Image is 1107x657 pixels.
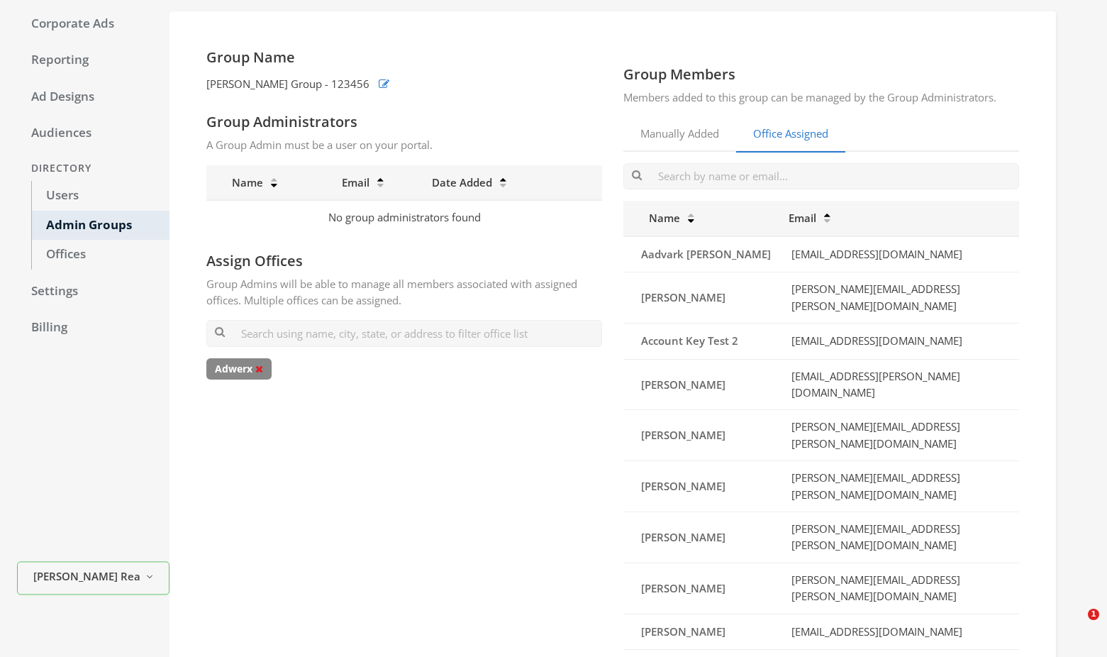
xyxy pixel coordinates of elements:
[206,358,272,380] span: Adwerx
[641,479,725,493] span: [PERSON_NAME]
[1059,609,1093,643] iframe: Intercom live chat
[17,313,169,343] a: Billing
[641,290,725,304] span: [PERSON_NAME]
[640,376,726,394] a: [PERSON_NAME]
[255,364,263,374] i: Remove office
[17,561,169,595] button: [PERSON_NAME] Realty
[640,245,772,263] a: Aadvark [PERSON_NAME]
[31,240,169,270] a: Offices
[736,117,845,152] a: Office Assigned
[215,175,263,189] span: Name
[780,272,1019,324] td: [PERSON_NAME][EMAIL_ADDRESS][PERSON_NAME][DOMAIN_NAME]
[641,333,738,348] span: Account Key Test 2
[780,324,1019,360] td: [EMAIL_ADDRESS][DOMAIN_NAME]
[342,175,369,189] span: Email
[641,581,725,595] span: [PERSON_NAME]
[206,276,602,309] p: Group Admins will be able to manage all members associated with assigned offices. Multiple office...
[1088,609,1099,620] span: 1
[780,563,1019,614] td: [PERSON_NAME][EMAIL_ADDRESS][PERSON_NAME][DOMAIN_NAME]
[31,181,169,211] a: Users
[17,277,169,307] a: Settings
[640,426,726,444] a: [PERSON_NAME]
[632,211,680,225] span: Name
[206,137,602,153] p: A Group Admin must be a user on your portal.
[206,48,602,67] h4: Group Name
[640,289,726,307] a: [PERSON_NAME]
[641,624,725,639] span: [PERSON_NAME]
[641,530,725,544] span: [PERSON_NAME]
[206,200,602,234] td: No group administrators found
[640,332,739,350] a: Account Key Test 2
[206,113,602,131] h4: Group Administrators
[641,377,725,392] span: [PERSON_NAME]
[623,89,1019,106] p: Members added to this group can be managed by the Group Administrators.
[623,117,736,152] a: Manually Added
[206,320,602,346] input: Search using name, city, state, or address to filter office list
[780,512,1019,563] td: [PERSON_NAME][EMAIL_ADDRESS][PERSON_NAME][DOMAIN_NAME]
[17,155,169,182] div: Directory
[780,614,1019,650] td: [EMAIL_ADDRESS][DOMAIN_NAME]
[640,580,726,597] a: [PERSON_NAME]
[623,163,1019,189] input: Search by name or email...
[17,118,169,148] a: Audiences
[641,428,725,442] span: [PERSON_NAME]
[780,359,1019,410] td: [EMAIL_ADDRESS][PERSON_NAME][DOMAIN_NAME]
[623,65,1019,84] h4: Group Members
[432,175,492,189] span: Date Added
[780,461,1019,512] td: [PERSON_NAME][EMAIL_ADDRESS][PERSON_NAME][DOMAIN_NAME]
[17,45,169,75] a: Reporting
[17,82,169,112] a: Ad Designs
[17,9,169,39] a: Corporate Ads
[780,236,1019,272] td: [EMAIL_ADDRESS][DOMAIN_NAME]
[206,76,369,92] span: [PERSON_NAME] Group - 123456
[641,247,771,261] span: Aadvark [PERSON_NAME]
[31,211,169,241] a: Admin Groups
[789,211,816,225] span: Email
[640,529,726,546] a: [PERSON_NAME]
[640,623,726,641] a: [PERSON_NAME]
[780,410,1019,461] td: [PERSON_NAME][EMAIL_ADDRESS][PERSON_NAME][DOMAIN_NAME]
[640,477,726,495] a: [PERSON_NAME]
[206,252,602,270] h4: Assign Offices
[33,569,140,585] span: [PERSON_NAME] Realty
